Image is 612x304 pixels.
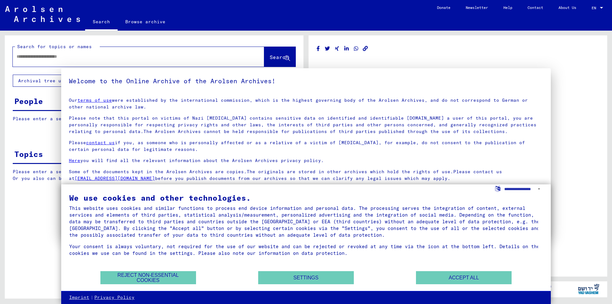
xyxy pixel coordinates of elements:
a: [EMAIL_ADDRESS][DOMAIN_NAME] [75,175,155,181]
p: Some of the documents kept in the Arolsen Archives are copies.The originals are stored in other a... [69,168,543,182]
h5: Welcome to the Online Archive of the Arolsen Archives! [69,76,543,86]
div: We use cookies and other technologies. [69,194,543,202]
p: Please note that this portal on victims of Nazi [MEDICAL_DATA] contains sensitive data on identif... [69,115,543,135]
button: Settings [258,271,354,284]
button: Accept all [416,271,512,284]
a: terms of use [77,97,112,103]
div: This website uses cookies and similar functions to process end device information and personal da... [69,205,543,238]
a: Imprint [69,294,89,301]
p: you will find all the relevant information about the Arolsen Archives privacy policy. [69,157,543,164]
button: Reject non-essential cookies [100,271,196,284]
a: contact us [86,140,115,145]
a: Privacy Policy [94,294,135,301]
p: Please if you, as someone who is personally affected or as a relative of a victim of [MEDICAL_DAT... [69,139,543,153]
div: Your consent is always voluntary, not required for the use of our website and can be rejected or ... [69,243,543,256]
p: Our were established by the international commission, which is the highest governing body of the ... [69,97,543,110]
a: Here [69,158,80,163]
